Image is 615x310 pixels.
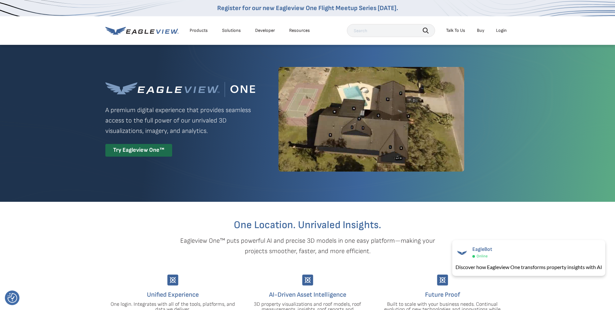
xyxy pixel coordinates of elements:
img: Eagleview One™ [105,82,255,97]
div: Resources [289,28,310,33]
div: Talk To Us [446,28,465,33]
h2: One Location. Unrivaled Insights. [110,220,505,230]
div: Solutions [222,28,241,33]
img: EagleBot [455,246,468,259]
img: Group-9744.svg [167,275,178,286]
a: Developer [255,28,275,33]
h4: Unified Experience [110,290,235,300]
button: Consent Preferences [7,293,17,303]
div: Login [496,28,507,33]
img: Group-9744.svg [437,275,448,286]
img: Group-9744.svg [302,275,313,286]
img: Revisit consent button [7,293,17,303]
p: Eagleview One™ puts powerful AI and precise 3D models in one easy platform—making your projects s... [169,236,446,256]
div: Products [190,28,208,33]
a: Register for our new Eagleview One Flight Meetup Series [DATE]. [217,4,398,12]
a: Buy [477,28,484,33]
p: A premium digital experience that provides seamless access to the full power of our unrivaled 3D ... [105,105,255,136]
div: Discover how Eagleview One transforms property insights with AI [455,263,602,271]
div: Try Eagleview One™ [105,144,172,157]
h4: AI-Driven Asset Intelligence [245,290,370,300]
input: Search [347,24,435,37]
span: EagleBot [472,246,492,252]
span: Online [477,254,488,259]
h4: Future Proof [380,290,505,300]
